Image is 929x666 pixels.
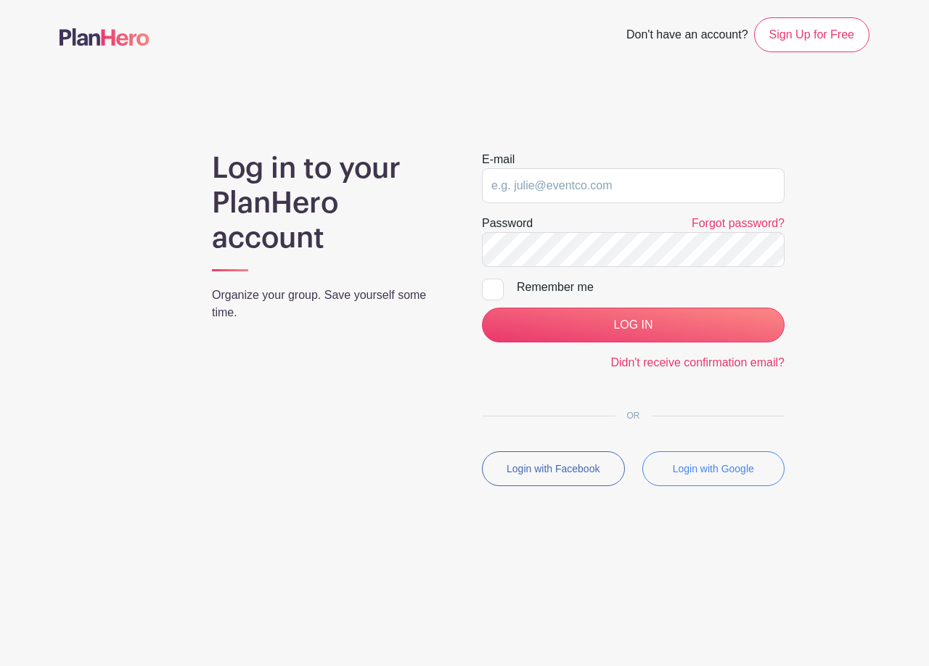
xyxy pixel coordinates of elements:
span: OR [615,411,652,421]
input: e.g. julie@eventco.com [482,168,785,203]
button: Login with Google [642,451,785,486]
img: logo-507f7623f17ff9eddc593b1ce0a138ce2505c220e1c5a4e2b4648c50719b7d32.svg [60,28,150,46]
small: Login with Google [673,463,754,474]
a: Sign Up for Free [754,17,869,52]
input: LOG IN [482,308,785,342]
p: Organize your group. Save yourself some time. [212,287,447,321]
button: Login with Facebook [482,451,625,486]
a: Forgot password? [692,217,785,229]
div: Remember me [517,279,785,296]
small: Login with Facebook [507,463,599,474]
a: Didn't receive confirmation email? [610,356,785,369]
span: Don't have an account? [626,20,748,52]
label: E-mail [482,151,515,168]
h1: Log in to your PlanHero account [212,151,447,255]
label: Password [482,215,533,232]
